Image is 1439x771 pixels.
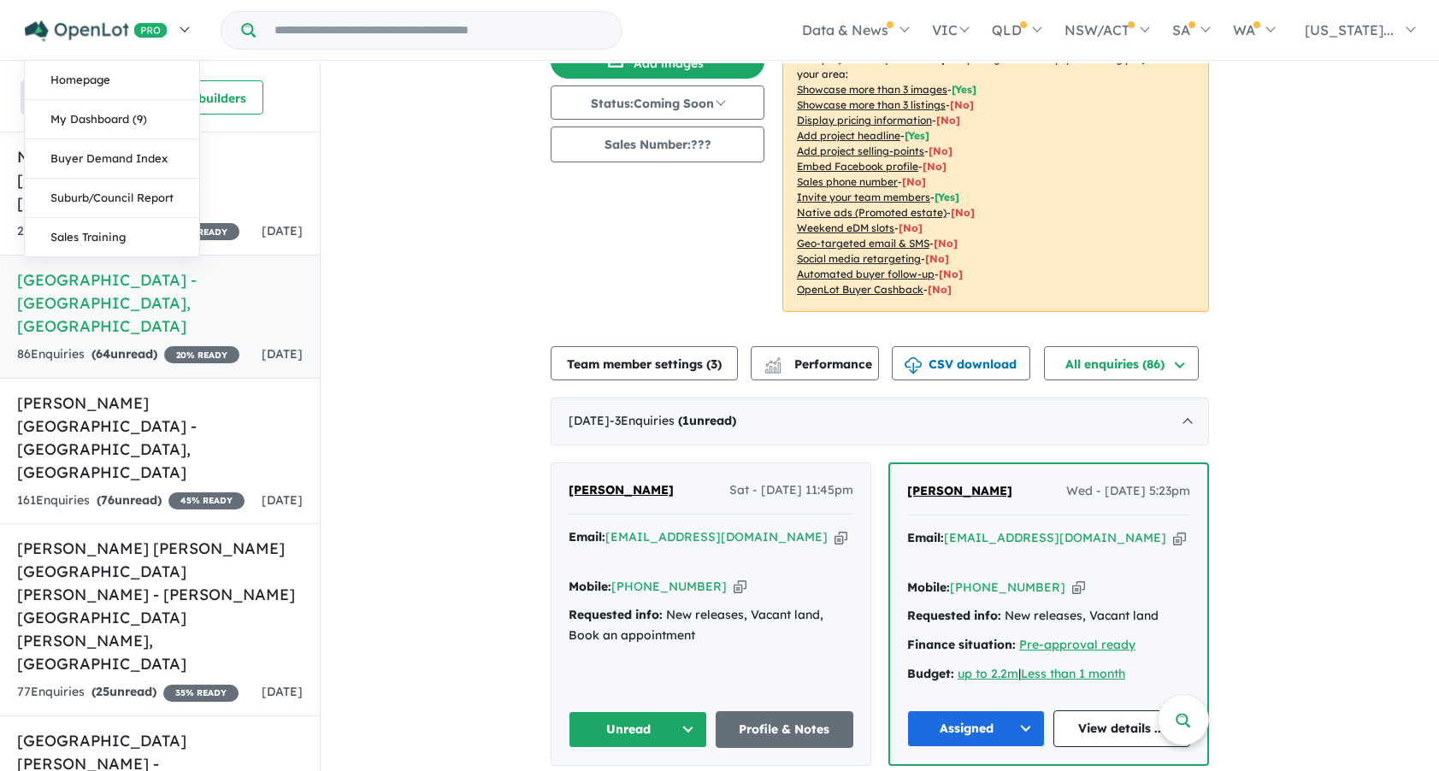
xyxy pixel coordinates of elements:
[17,682,239,703] div: 77 Enquir ies
[711,356,717,372] span: 3
[907,710,1045,747] button: Assigned
[928,283,952,296] span: [No]
[569,529,605,544] strong: Email:
[925,252,949,265] span: [No]
[936,114,960,127] span: [ No ]
[935,191,959,203] span: [ Yes ]
[929,144,952,157] span: [ No ]
[262,492,303,508] span: [DATE]
[682,413,689,428] span: 1
[569,482,674,497] span: [PERSON_NAME]
[907,481,1012,502] a: [PERSON_NAME]
[569,605,853,646] div: New releases, Vacant land, Book an appointment
[569,711,707,748] button: Unread
[907,606,1190,627] div: New releases, Vacant land
[17,344,239,365] div: 86 Enquir ies
[1053,710,1191,747] a: View details ...
[934,237,958,250] span: [No]
[25,61,199,100] a: Homepage
[782,37,1209,312] p: Your project is only comparing to other top-performing projects in your area: - - - - - - - - - -...
[25,179,199,218] a: Suburb/Council Report
[899,221,923,234] span: [No]
[1066,481,1190,502] span: Wed - [DATE] 5:23pm
[25,100,199,139] a: My Dashboard (9)
[907,580,950,595] strong: Mobile:
[951,206,975,219] span: [No]
[91,684,156,699] strong: ( unread)
[950,98,974,111] span: [ No ]
[164,223,239,240] span: 15 % READY
[797,268,935,280] u: Automated buyer follow-up
[835,528,847,546] button: Copy
[262,223,303,238] span: [DATE]
[751,346,879,380] button: Performance
[1021,666,1125,681] a: Less than 1 month
[25,139,199,179] a: Buyer Demand Index
[168,492,245,509] span: 45 % READY
[950,580,1065,595] a: [PHONE_NUMBER]
[25,21,168,42] img: Openlot PRO Logo White
[952,83,976,96] span: [ Yes ]
[907,637,1016,652] strong: Finance situation:
[1044,346,1199,380] button: All enquiries (86)
[797,175,898,188] u: Sales phone number
[1072,579,1085,597] button: Copy
[797,206,947,219] u: Native ads (Promoted estate)
[905,129,929,142] span: [ Yes ]
[163,685,239,702] span: 35 % READY
[892,346,1030,380] button: CSV download
[907,530,944,545] strong: Email:
[1305,21,1394,38] span: [US_STATE]...
[923,160,947,173] span: [ No ]
[569,480,674,501] a: [PERSON_NAME]
[96,684,109,699] span: 25
[907,666,954,681] strong: Budget:
[1019,637,1135,652] a: Pre-approval ready
[797,283,923,296] u: OpenLot Buyer Cashback
[610,413,736,428] span: - 3 Enquir ies
[611,579,727,594] a: [PHONE_NUMBER]
[797,221,894,234] u: Weekend eDM slots
[797,83,947,96] u: Showcase more than 3 images
[551,127,764,162] button: Sales Number:???
[764,362,781,374] img: bar-chart.svg
[902,175,926,188] span: [ No ]
[605,529,828,544] a: [EMAIL_ADDRESS][DOMAIN_NAME]
[944,530,1166,545] a: [EMAIL_ADDRESS][DOMAIN_NAME]
[797,114,932,127] u: Display pricing information
[569,579,611,594] strong: Mobile:
[262,684,303,699] span: [DATE]
[797,237,929,250] u: Geo-targeted email & SMS
[551,397,1209,445] div: [DATE]
[939,268,963,280] span: [No]
[17,145,303,215] h5: Norwest Estate 2 - [GEOGRAPHIC_DATA] , [GEOGRAPHIC_DATA]
[17,268,303,338] h5: [GEOGRAPHIC_DATA] - [GEOGRAPHIC_DATA] , [GEOGRAPHIC_DATA]
[905,357,922,374] img: download icon
[17,391,303,484] h5: [PERSON_NAME] [GEOGRAPHIC_DATA] - [GEOGRAPHIC_DATA] , [GEOGRAPHIC_DATA]
[907,483,1012,498] span: [PERSON_NAME]
[797,129,900,142] u: Add project headline
[91,346,157,362] strong: ( unread)
[797,252,921,265] u: Social media retargeting
[797,98,946,111] u: Showcase more than 3 listings
[678,413,736,428] strong: ( unread)
[17,221,239,242] div: 28 Enquir ies
[262,346,303,362] span: [DATE]
[101,492,115,508] span: 76
[765,357,781,367] img: line-chart.svg
[569,607,663,622] strong: Requested info:
[1173,529,1186,547] button: Copy
[17,537,303,675] h5: [PERSON_NAME] [PERSON_NAME][GEOGRAPHIC_DATA][PERSON_NAME] - [PERSON_NAME][GEOGRAPHIC_DATA][PERSON...
[958,666,1018,681] a: up to 2.2m
[97,492,162,508] strong: ( unread)
[729,480,853,501] span: Sat - [DATE] 11:45pm
[96,346,110,362] span: 64
[17,491,245,511] div: 161 Enquir ies
[797,191,930,203] u: Invite your team members
[767,356,872,372] span: Performance
[551,346,738,380] button: Team member settings (3)
[551,85,764,120] button: Status:Coming Soon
